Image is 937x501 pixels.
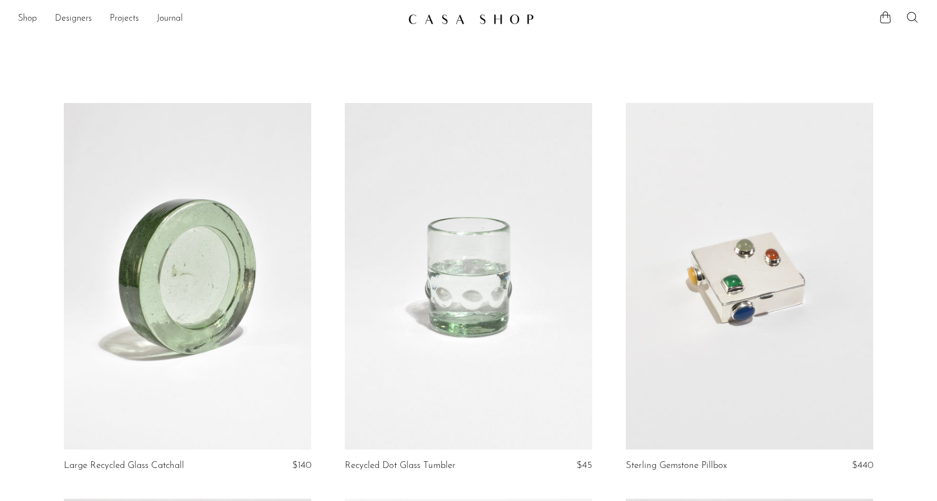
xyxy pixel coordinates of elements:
nav: Desktop navigation [18,10,399,29]
a: Shop [18,12,37,26]
a: Recycled Dot Glass Tumbler [345,461,456,471]
span: $140 [292,461,311,470]
span: $45 [577,461,592,470]
a: Designers [55,12,92,26]
span: $440 [852,461,873,470]
a: Sterling Gemstone Pillbox [626,461,727,471]
a: Journal [157,12,183,26]
a: Large Recycled Glass Catchall [64,461,184,471]
a: Projects [110,12,139,26]
ul: NEW HEADER MENU [18,10,399,29]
